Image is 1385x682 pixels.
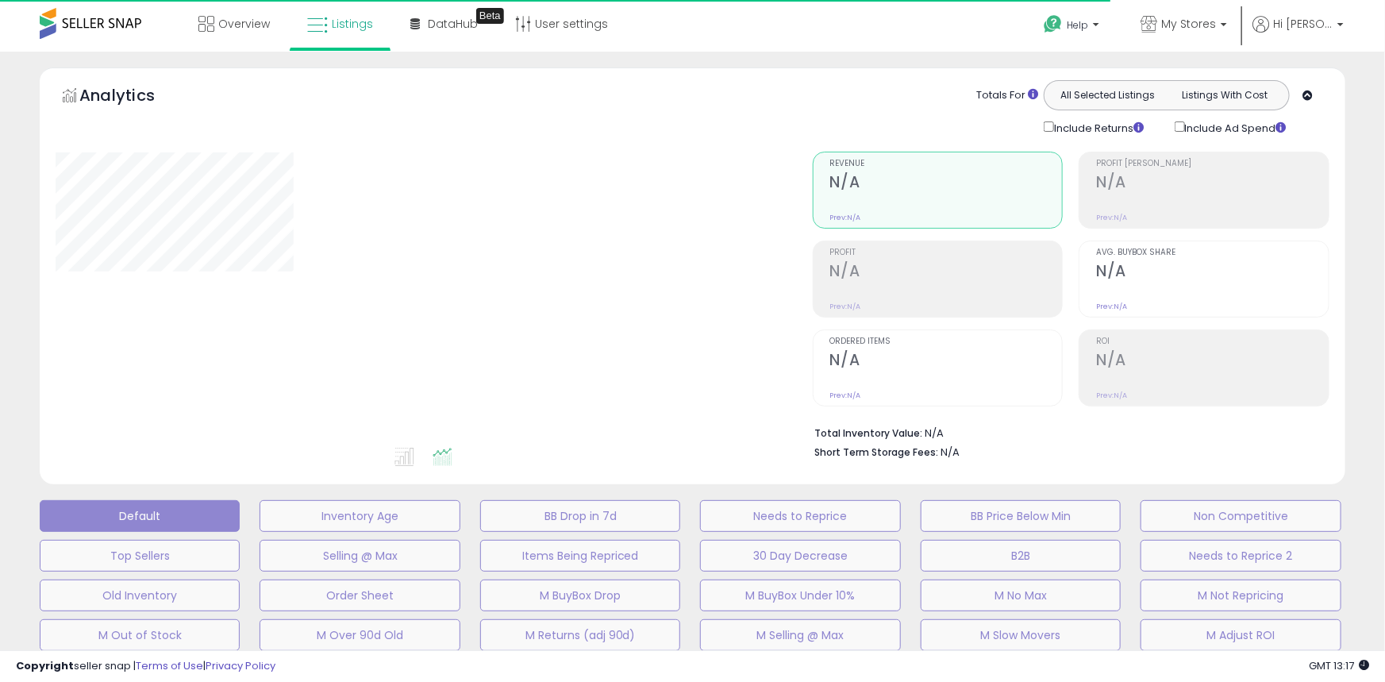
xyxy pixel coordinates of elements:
[976,88,1038,103] div: Totals For
[830,337,1063,346] span: Ordered Items
[1141,619,1341,651] button: M Adjust ROI
[1163,118,1312,136] div: Include Ad Spend
[830,173,1063,195] h2: N/A
[16,658,74,673] strong: Copyright
[332,16,373,32] span: Listings
[700,580,900,611] button: M BuyBox Under 10%
[260,500,460,532] button: Inventory Age
[260,580,460,611] button: Order Sheet
[136,658,203,673] a: Terms of Use
[815,445,939,459] b: Short Term Storage Fees:
[218,16,270,32] span: Overview
[1252,16,1344,52] a: Hi [PERSON_NAME]
[830,302,861,311] small: Prev: N/A
[1096,391,1127,400] small: Prev: N/A
[1141,580,1341,611] button: M Not Repricing
[40,540,240,572] button: Top Sellers
[830,391,861,400] small: Prev: N/A
[1141,500,1341,532] button: Non Competitive
[815,422,1318,441] li: N/A
[1067,18,1088,32] span: Help
[1096,213,1127,222] small: Prev: N/A
[921,580,1121,611] button: M No Max
[1048,85,1167,106] button: All Selected Listings
[941,445,960,460] span: N/A
[921,500,1121,532] button: BB Price Below Min
[1096,337,1329,346] span: ROI
[1031,2,1115,52] a: Help
[1309,658,1369,673] span: 2025-09-11 13:17 GMT
[1096,160,1329,168] span: Profit [PERSON_NAME]
[40,580,240,611] button: Old Inventory
[480,500,680,532] button: BB Drop in 7d
[1141,540,1341,572] button: Needs to Reprice 2
[40,500,240,532] button: Default
[1096,249,1329,257] span: Avg. Buybox Share
[700,540,900,572] button: 30 Day Decrease
[830,160,1063,168] span: Revenue
[260,540,460,572] button: Selling @ Max
[16,659,275,674] div: seller snap | |
[79,84,186,110] h5: Analytics
[40,619,240,651] button: M Out of Stock
[830,249,1063,257] span: Profit
[1096,351,1329,372] h2: N/A
[1166,85,1284,106] button: Listings With Cost
[1096,262,1329,283] h2: N/A
[1096,302,1127,311] small: Prev: N/A
[428,16,478,32] span: DataHub
[921,619,1121,651] button: M Slow Movers
[260,619,460,651] button: M Over 90d Old
[480,619,680,651] button: M Returns (adj 90d)
[830,213,861,222] small: Prev: N/A
[480,580,680,611] button: M BuyBox Drop
[830,262,1063,283] h2: N/A
[1273,16,1333,32] span: Hi [PERSON_NAME]
[815,426,923,440] b: Total Inventory Value:
[1043,14,1063,34] i: Get Help
[921,540,1121,572] button: B2B
[476,8,504,24] div: Tooltip anchor
[830,351,1063,372] h2: N/A
[700,619,900,651] button: M Selling @ Max
[1032,118,1163,136] div: Include Returns
[206,658,275,673] a: Privacy Policy
[1161,16,1216,32] span: My Stores
[700,500,900,532] button: Needs to Reprice
[480,540,680,572] button: Items Being Repriced
[1096,173,1329,195] h2: N/A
